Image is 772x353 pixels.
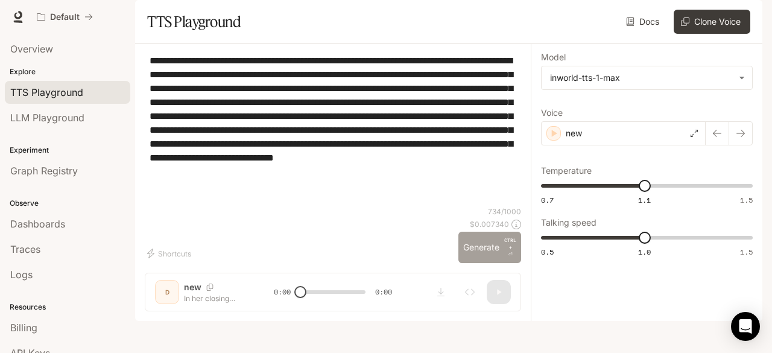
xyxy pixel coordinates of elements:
div: inworld-tts-1-max [542,66,752,89]
span: 0.7 [541,195,554,205]
button: Clone Voice [674,10,750,34]
p: Talking speed [541,218,596,227]
p: new [566,127,582,139]
button: GenerateCTRL +⏎ [458,232,521,263]
button: All workspaces [31,5,98,29]
p: Default [50,12,80,22]
h1: TTS Playground [147,10,241,34]
span: 1.1 [638,195,651,205]
p: Voice [541,109,563,117]
div: inworld-tts-1-max [550,72,733,84]
button: Shortcuts [145,244,196,263]
span: 0.5 [541,247,554,257]
span: 1.5 [740,247,753,257]
div: Open Intercom Messenger [731,312,760,341]
span: 1.5 [740,195,753,205]
p: Model [541,53,566,62]
p: ⏎ [504,237,516,258]
p: Temperature [541,167,592,175]
a: Docs [624,10,664,34]
p: CTRL + [504,237,516,251]
span: 1.0 [638,247,651,257]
